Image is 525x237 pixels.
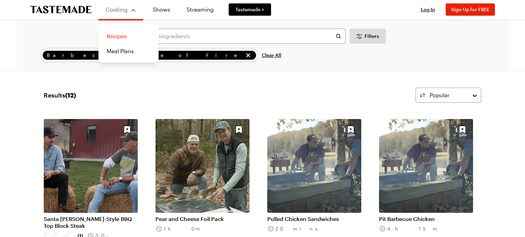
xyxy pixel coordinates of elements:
span: Results [44,90,76,100]
a: To Tastemade Home Page [30,6,92,14]
span: Clear All [262,52,281,59]
span: Barbecue: Life of Fire [47,51,243,59]
a: Meal Plans [103,44,154,59]
a: Pit Barbecue Chicken [379,216,473,222]
a: Tastemade + [229,3,271,16]
span: Popular [430,91,449,99]
button: remove Barbecue: Life of Fire [244,51,252,59]
a: Recipes [103,29,154,44]
span: Cooking [106,6,127,13]
div: Cooking [98,25,159,63]
button: Desktop filters [350,29,386,44]
button: Save recipe [456,123,469,136]
button: Popular [416,88,481,103]
a: Santa [PERSON_NAME]-Style BBQ Top Block Steak [44,216,138,229]
button: Clear All [262,48,281,63]
a: Pulled Chicken Sandwiches [267,216,361,222]
button: Log In [414,6,442,13]
a: Pear and Cheese Foil Pack [156,216,250,222]
button: Save recipe [121,123,134,136]
span: ( 12 ) [65,91,76,99]
button: Save recipe [344,123,357,136]
span: Sign Up for FREE [451,6,489,12]
span: Tastemade + [235,6,264,13]
button: Sign Up for FREE [446,3,495,16]
button: Cooking [105,3,136,16]
button: Save recipe [232,123,245,136]
span: Filters [365,33,379,40]
span: Log In [421,6,435,12]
